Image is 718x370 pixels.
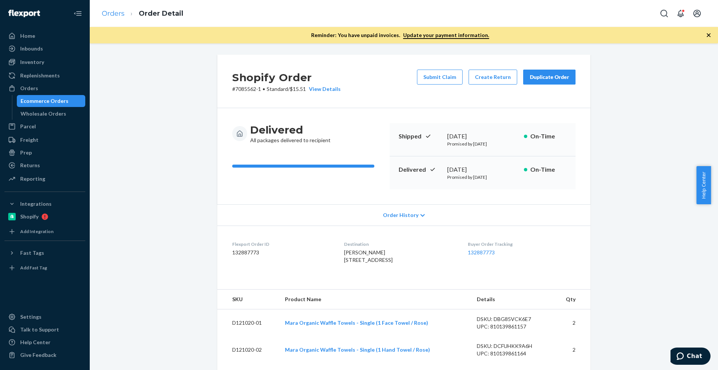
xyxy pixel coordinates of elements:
[17,108,86,120] a: Wholesale Orders
[232,249,332,256] dd: 132887773
[4,247,85,259] button: Fast Tags
[20,326,59,333] div: Talk to Support
[477,323,547,330] div: UPC: 810139861157
[4,324,85,336] button: Talk to Support
[344,241,455,247] dt: Destination
[4,134,85,146] a: Freight
[4,82,85,94] a: Orders
[250,123,331,144] div: All packages delivered to recipient
[447,174,518,180] p: Promised by [DATE]
[20,85,38,92] div: Orders
[403,32,489,39] a: Update your payment information.
[468,249,495,256] a: 132887773
[20,175,45,183] div: Reporting
[20,162,40,169] div: Returns
[21,97,68,105] div: Ecommerce Orders
[21,110,66,117] div: Wholesale Orders
[477,342,547,350] div: DSKU: DCFUHKK9A6H
[553,309,590,337] td: 2
[20,228,53,235] div: Add Integration
[399,165,441,174] p: Delivered
[232,70,341,85] h2: Shopify Order
[20,149,32,156] div: Prep
[20,72,60,79] div: Replenishments
[17,95,86,107] a: Ecommerce Orders
[139,9,183,18] a: Order Detail
[217,290,279,309] th: SKU
[263,86,265,92] span: •
[530,132,567,141] p: On-Time
[102,9,125,18] a: Orders
[4,43,85,55] a: Inbounds
[447,141,518,147] p: Promised by [DATE]
[553,290,590,309] th: Qty
[20,339,50,346] div: Help Center
[4,70,85,82] a: Replenishments
[232,241,332,247] dt: Flexport Order ID
[20,200,52,208] div: Integrations
[344,249,393,263] span: [PERSON_NAME] [STREET_ADDRESS]
[447,165,518,174] div: [DATE]
[217,336,279,363] td: D121020-02
[4,30,85,42] a: Home
[8,10,40,17] img: Flexport logo
[20,249,44,257] div: Fast Tags
[671,348,711,366] iframe: Opens a widget where you can chat to one of our agents
[20,32,35,40] div: Home
[477,350,547,357] div: UPC: 810139861164
[477,315,547,323] div: DSKU: DBG85VCK6E7
[20,213,39,220] div: Shopify
[20,264,47,271] div: Add Fast Tag
[523,70,576,85] button: Duplicate Order
[279,290,471,309] th: Product Name
[232,85,341,93] p: # 7085562-1 / $15.51
[20,351,56,359] div: Give Feedback
[657,6,672,21] button: Open Search Box
[306,85,341,93] button: View Details
[4,311,85,323] a: Settings
[267,86,288,92] span: Standard
[4,211,85,223] a: Shopify
[4,159,85,171] a: Returns
[20,45,43,52] div: Inbounds
[4,226,85,238] a: Add Integration
[20,58,44,66] div: Inventory
[447,132,518,141] div: [DATE]
[673,6,688,21] button: Open notifications
[70,6,85,21] button: Close Navigation
[4,349,85,361] button: Give Feedback
[4,262,85,274] a: Add Fast Tag
[383,211,418,219] span: Order History
[4,147,85,159] a: Prep
[468,241,576,247] dt: Buyer Order Tracking
[399,132,441,141] p: Shipped
[4,120,85,132] a: Parcel
[4,173,85,185] a: Reporting
[285,319,428,326] a: Mara Organic Waffle Towels - Single (1 Face Towel / Rose)
[20,123,36,130] div: Parcel
[20,136,39,144] div: Freight
[285,346,430,353] a: Mara Organic Waffle Towels - Single (1 Hand Towel / Rose)
[311,31,489,39] p: Reminder: You have unpaid invoices.
[471,290,553,309] th: Details
[217,309,279,337] td: D121020-01
[96,3,189,25] ol: breadcrumbs
[4,336,85,348] a: Help Center
[530,165,567,174] p: On-Time
[696,166,711,204] button: Help Center
[4,56,85,68] a: Inventory
[530,73,569,81] div: Duplicate Order
[250,123,331,137] h3: Delivered
[553,336,590,363] td: 2
[690,6,705,21] button: Open account menu
[20,313,42,321] div: Settings
[417,70,463,85] button: Submit Claim
[4,198,85,210] button: Integrations
[469,70,517,85] button: Create Return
